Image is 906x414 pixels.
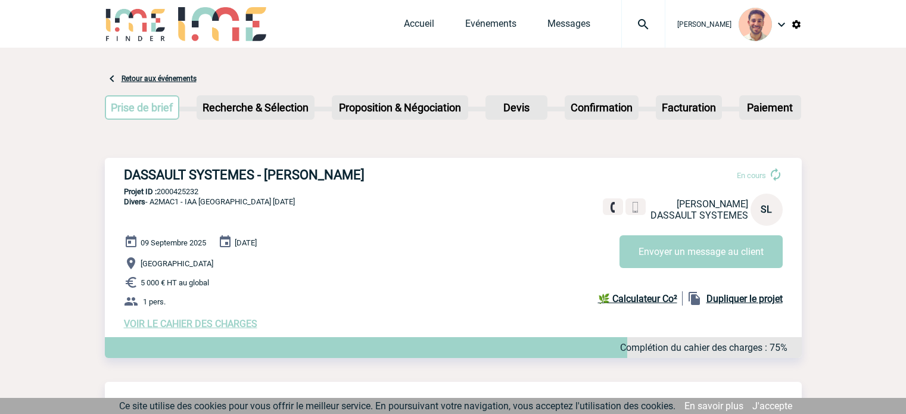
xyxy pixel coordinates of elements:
[740,97,800,119] p: Paiement
[333,97,467,119] p: Proposition & Négociation
[105,7,167,41] img: IME-Finder
[105,187,802,196] p: 2000425232
[547,18,590,35] a: Messages
[124,318,257,329] a: VOIR LE CAHIER DES CHARGES
[598,291,683,306] a: 🌿 Calculateur Co²
[404,18,434,35] a: Accueil
[739,8,772,41] img: 132114-0.jpg
[752,400,792,412] a: J'accepte
[124,197,295,206] span: - A2MAC1 - IAA [GEOGRAPHIC_DATA] [DATE]
[119,400,675,412] span: Ce site utilise des cookies pour vous offrir le meilleur service. En poursuivant votre navigation...
[465,18,516,35] a: Evénements
[141,238,206,247] span: 09 Septembre 2025
[235,238,257,247] span: [DATE]
[143,297,166,306] span: 1 pers.
[619,235,783,268] button: Envoyer un message au client
[761,204,772,215] span: SL
[124,187,157,196] b: Projet ID :
[141,259,213,268] span: [GEOGRAPHIC_DATA]
[677,20,731,29] span: [PERSON_NAME]
[684,400,743,412] a: En savoir plus
[657,97,721,119] p: Facturation
[630,202,641,213] img: portable.png
[124,167,481,182] h3: DASSAULT SYSTEMES - [PERSON_NAME]
[566,97,637,119] p: Confirmation
[598,293,677,304] b: 🌿 Calculateur Co²
[122,74,197,83] a: Retour aux événements
[198,97,313,119] p: Recherche & Sélection
[706,293,783,304] b: Dupliquer le projet
[124,197,145,206] span: Divers
[677,198,748,210] span: [PERSON_NAME]
[487,97,546,119] p: Devis
[106,97,179,119] p: Prise de brief
[650,210,748,221] span: DASSAULT SYSTEMES
[737,171,766,180] span: En cours
[608,202,618,213] img: fixe.png
[141,278,209,287] span: 5 000 € HT au global
[687,291,702,306] img: file_copy-black-24dp.png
